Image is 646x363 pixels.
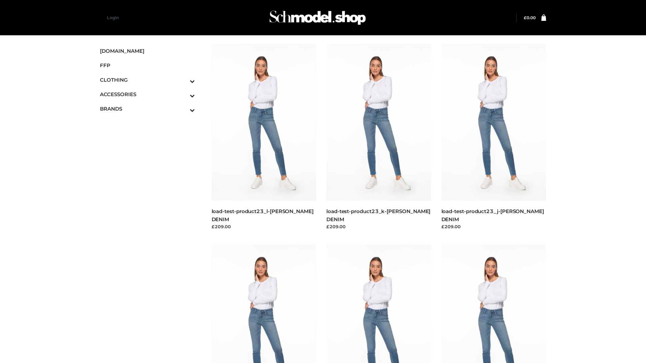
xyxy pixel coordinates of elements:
a: load-test-product23_k-[PERSON_NAME] DENIM [326,208,430,222]
a: BRANDSToggle Submenu [100,102,195,116]
span: [DOMAIN_NAME] [100,47,195,55]
a: FFP [100,58,195,73]
span: FFP [100,62,195,69]
a: [DOMAIN_NAME] [100,44,195,58]
span: ACCESSORIES [100,90,195,98]
div: £209.00 [441,223,546,230]
span: BRANDS [100,105,195,113]
span: £ [524,15,527,20]
a: Login [107,15,119,20]
div: £209.00 [212,223,317,230]
button: Toggle Submenu [171,73,195,87]
div: £209.00 [326,223,431,230]
button: Toggle Submenu [171,87,195,102]
span: CLOTHING [100,76,195,84]
a: CLOTHINGToggle Submenu [100,73,195,87]
button: Toggle Submenu [171,102,195,116]
img: Schmodel Admin 964 [267,4,368,31]
a: load-test-product23_l-[PERSON_NAME] DENIM [212,208,314,222]
a: ACCESSORIESToggle Submenu [100,87,195,102]
a: load-test-product23_j-[PERSON_NAME] DENIM [441,208,544,222]
bdi: 0.00 [524,15,536,20]
a: £0.00 [524,15,536,20]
